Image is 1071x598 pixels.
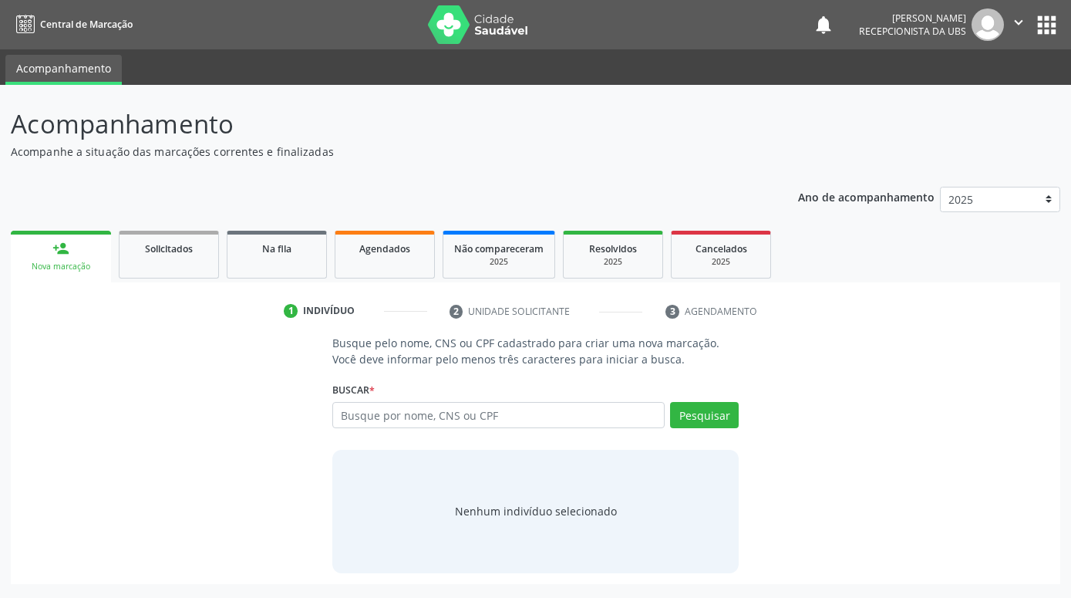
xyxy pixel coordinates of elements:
[262,242,291,255] span: Na fila
[11,144,746,160] p: Acompanhe a situação das marcações correntes e finalizadas
[11,12,133,37] a: Central de Marcação
[798,187,935,206] p: Ano de acompanhamento
[40,18,133,31] span: Central de Marcação
[1033,12,1060,39] button: apps
[455,503,617,519] div: Nenhum indivíduo selecionado
[670,402,739,428] button: Pesquisar
[682,256,759,268] div: 2025
[1004,8,1033,41] button: 
[574,256,652,268] div: 2025
[332,378,375,402] label: Buscar
[145,242,193,255] span: Solicitados
[589,242,637,255] span: Resolvidos
[1010,14,1027,31] i: 
[859,25,966,38] span: Recepcionista da UBS
[454,256,544,268] div: 2025
[859,12,966,25] div: [PERSON_NAME]
[52,240,69,257] div: person_add
[695,242,747,255] span: Cancelados
[284,304,298,318] div: 1
[972,8,1004,41] img: img
[332,402,665,428] input: Busque por nome, CNS ou CPF
[5,55,122,85] a: Acompanhamento
[303,304,355,318] div: Indivíduo
[454,242,544,255] span: Não compareceram
[359,242,410,255] span: Agendados
[813,14,834,35] button: notifications
[332,335,739,367] p: Busque pelo nome, CNS ou CPF cadastrado para criar uma nova marcação. Você deve informar pelo men...
[22,261,100,272] div: Nova marcação
[11,105,746,144] p: Acompanhamento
